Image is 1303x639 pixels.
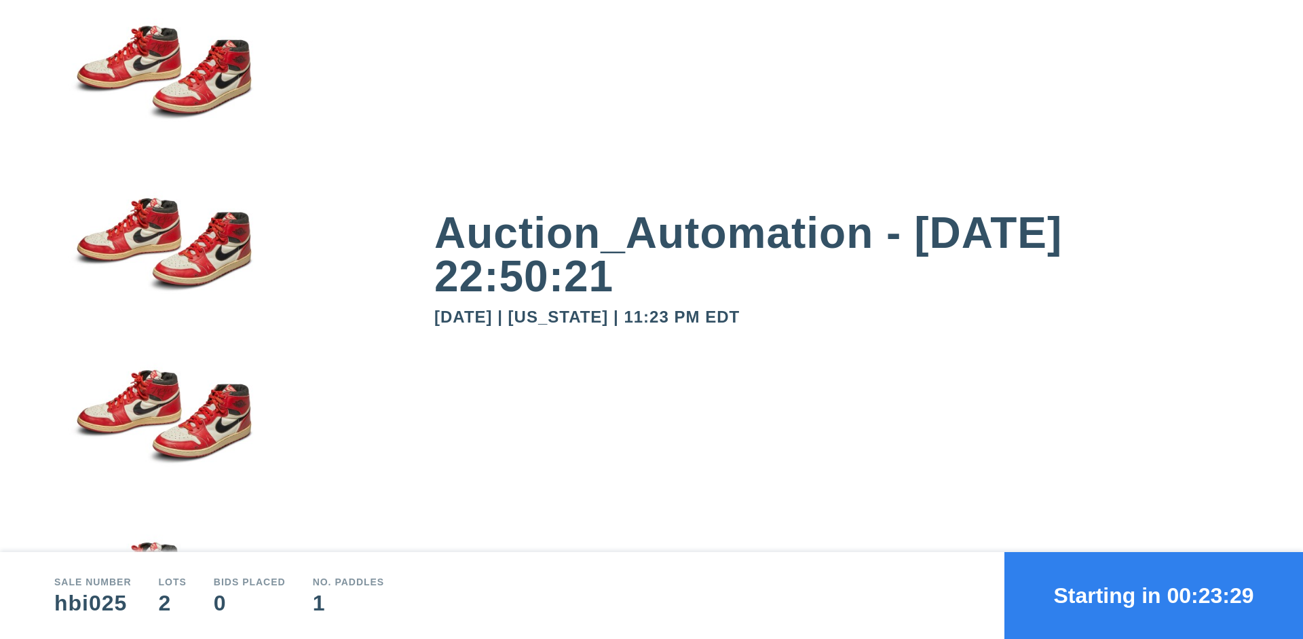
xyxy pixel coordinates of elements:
div: Auction_Automation - [DATE] 22:50:21 [434,211,1249,298]
img: small [54,172,271,345]
div: 1 [313,592,385,614]
button: Starting in 00:23:29 [1004,552,1303,639]
div: Sale number [54,577,132,587]
div: Lots [159,577,187,587]
div: No. Paddles [313,577,385,587]
div: 2 [159,592,187,614]
div: 0 [214,592,286,614]
div: hbi025 [54,592,132,614]
div: [DATE] | [US_STATE] | 11:23 PM EDT [434,309,1249,325]
div: Bids Placed [214,577,286,587]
